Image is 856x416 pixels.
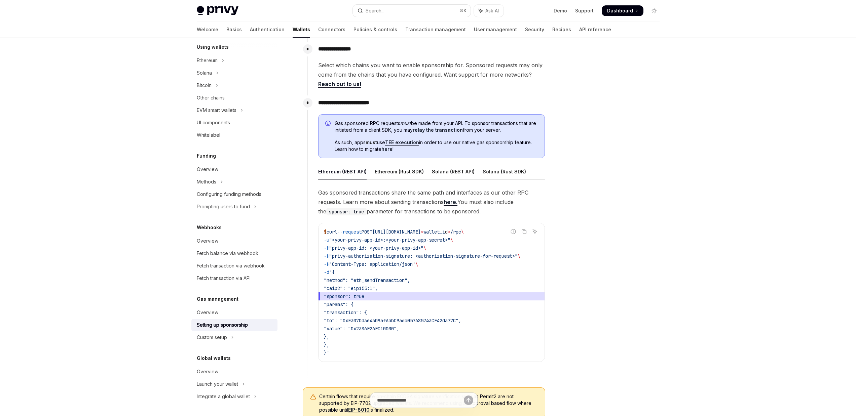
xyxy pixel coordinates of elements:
[324,309,367,316] span: "transaction": {
[191,272,277,284] a: Fetch transaction via API
[375,164,424,179] div: Ethereum (Rust SDK)
[191,117,277,129] a: UI components
[575,7,594,14] a: Support
[191,260,277,272] a: Fetch transaction via webhook
[197,223,222,232] h5: Webhooks
[191,331,277,343] button: Toggle Custom setup section
[324,229,327,235] span: $
[464,396,473,405] button: Send message
[324,245,329,251] span: -H
[448,229,450,235] span: >
[324,318,461,324] span: "to": "0xE3070d3e4309afA3bC9a6b057685743CF42da77C",
[400,120,411,126] em: must
[197,262,265,270] div: Fetch transaction via webhook
[329,269,335,275] span: '{
[191,378,277,390] button: Toggle Launch your wallet section
[329,237,450,243] span: "<your-privy-app-id>:<your-privy-app-secret>"
[318,164,367,179] div: Ethereum (REST API)
[335,120,538,133] span: Gas sponsored RPC requests be made from your API. To sponsor transactions that are initiated from...
[324,326,399,332] span: "value": "0x2386F26FC10000",
[552,22,571,38] a: Recipes
[197,6,238,15] img: light logo
[366,139,377,145] strong: must
[191,163,277,175] a: Overview
[579,22,611,38] a: API reference
[191,176,277,188] button: Toggle Methods section
[197,237,218,245] div: Overview
[191,54,277,67] button: Toggle Ethereum section
[197,56,218,65] div: Ethereum
[520,227,528,236] button: Copy the contents from the code block
[353,22,397,38] a: Policies & controls
[197,106,236,114] div: EVM smart wallets
[197,249,258,257] div: Fetch balance via webhook
[329,261,415,267] span: 'Content-Type: application/json'
[191,129,277,141] a: Whitelabel
[372,229,421,235] span: [URL][DOMAIN_NAME]
[324,261,329,267] span: -H
[318,188,545,216] span: Gas sponsored transactions share the same path and interfaces as our other RPC requests. Learn mo...
[423,229,445,235] span: wallet_i
[191,247,277,259] a: Fetch balance via webhook
[191,67,277,79] button: Toggle Solana section
[197,295,238,303] h5: Gas management
[483,164,526,179] div: Solana (Rust SDK)
[197,69,212,77] div: Solana
[197,392,250,401] div: Integrate a global wallet
[445,229,448,235] span: d
[197,333,227,341] div: Custom setup
[377,393,464,408] input: Ask a question...
[421,229,423,235] span: <
[293,22,310,38] a: Wallets
[318,22,345,38] a: Connectors
[324,285,378,291] span: "caip2": "eip155:1",
[335,139,538,153] span: As such, apps use in order to use our native gas sponsorship feature. Learn how to migrate !
[197,152,216,160] h5: Funding
[197,22,218,38] a: Welcome
[415,261,418,267] span: \
[318,60,545,89] span: Select which chains you want to enable sponsorship for. Sponsored requests may only come from the...
[197,81,212,89] div: Bitcoin
[381,146,393,152] a: here
[197,119,230,127] div: UI components
[250,22,285,38] a: Authentication
[191,79,277,91] button: Toggle Bitcoin section
[329,253,518,259] span: "privy-authorization-signature: <authorization-signature-for-request>"
[197,131,220,139] div: Whitelabel
[191,306,277,319] a: Overview
[197,354,231,362] h5: Global wallets
[474,22,517,38] a: User management
[525,22,544,38] a: Security
[450,237,453,243] span: \
[649,5,660,16] button: Toggle dark mode
[602,5,643,16] a: Dashboard
[353,5,471,17] button: Open search
[324,342,329,348] span: },
[385,139,419,145] a: TEE execution
[324,253,329,259] span: -H
[324,350,329,356] span: }'
[191,104,277,116] button: Toggle EVM smart wallets section
[413,127,463,133] a: relay the transaction
[197,380,238,388] div: Launch your wallet
[325,121,332,127] svg: Info
[197,178,216,186] div: Methods
[324,301,353,307] span: "params": {
[329,245,423,251] span: "privy-app-id: <your-privy-app-id>"
[318,81,361,88] a: Reach out to us!
[405,22,466,38] a: Transaction management
[366,7,384,15] div: Search...
[197,190,261,198] div: Configuring funding methods
[474,5,504,17] button: Toggle assistant panel
[362,229,372,235] span: POST
[226,22,242,38] a: Basics
[324,334,329,340] span: },
[337,229,362,235] span: --request
[509,227,518,236] button: Report incorrect code
[461,229,464,235] span: \
[554,7,567,14] a: Demo
[432,164,475,179] div: Solana (REST API)
[324,269,329,275] span: -d
[197,368,218,376] div: Overview
[324,293,364,299] span: "sponsor": true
